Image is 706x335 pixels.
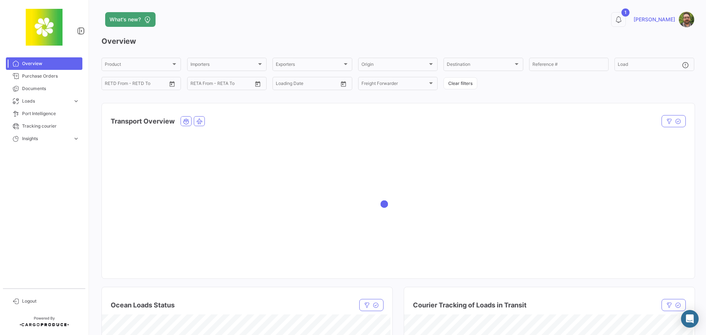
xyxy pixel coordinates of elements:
[190,82,201,87] input: From
[6,82,82,95] a: Documents
[22,298,79,304] span: Logout
[361,63,428,68] span: Origin
[6,57,82,70] a: Overview
[6,70,82,82] a: Purchase Orders
[22,98,70,104] span: Loads
[101,36,694,46] h3: Overview
[206,82,235,87] input: To
[73,135,79,142] span: expand_more
[105,63,171,68] span: Product
[181,117,191,126] button: Ocean
[634,16,675,23] span: [PERSON_NAME]
[6,107,82,120] a: Port Intelligence
[22,60,79,67] span: Overview
[443,77,477,89] button: Clear filters
[120,82,150,87] input: To
[679,12,694,27] img: SR.jpg
[252,78,263,89] button: Open calendar
[413,300,527,310] h4: Courier Tracking of Loads in Transit
[447,63,513,68] span: Destination
[194,117,204,126] button: Air
[110,16,141,23] span: What's new?
[105,82,115,87] input: From
[105,12,156,27] button: What's new?
[276,63,342,68] span: Exporters
[276,82,286,87] input: From
[361,82,428,87] span: Freight Forwarder
[6,120,82,132] a: Tracking courier
[190,63,257,68] span: Importers
[22,123,79,129] span: Tracking courier
[338,78,349,89] button: Open calendar
[22,110,79,117] span: Port Intelligence
[681,310,699,328] div: Abrir Intercom Messenger
[22,85,79,92] span: Documents
[291,82,321,87] input: To
[26,9,63,46] img: 8664c674-3a9e-46e9-8cba-ffa54c79117b.jfif
[111,116,175,126] h4: Transport Overview
[22,135,70,142] span: Insights
[22,73,79,79] span: Purchase Orders
[167,78,178,89] button: Open calendar
[111,300,175,310] h4: Ocean Loads Status
[73,98,79,104] span: expand_more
